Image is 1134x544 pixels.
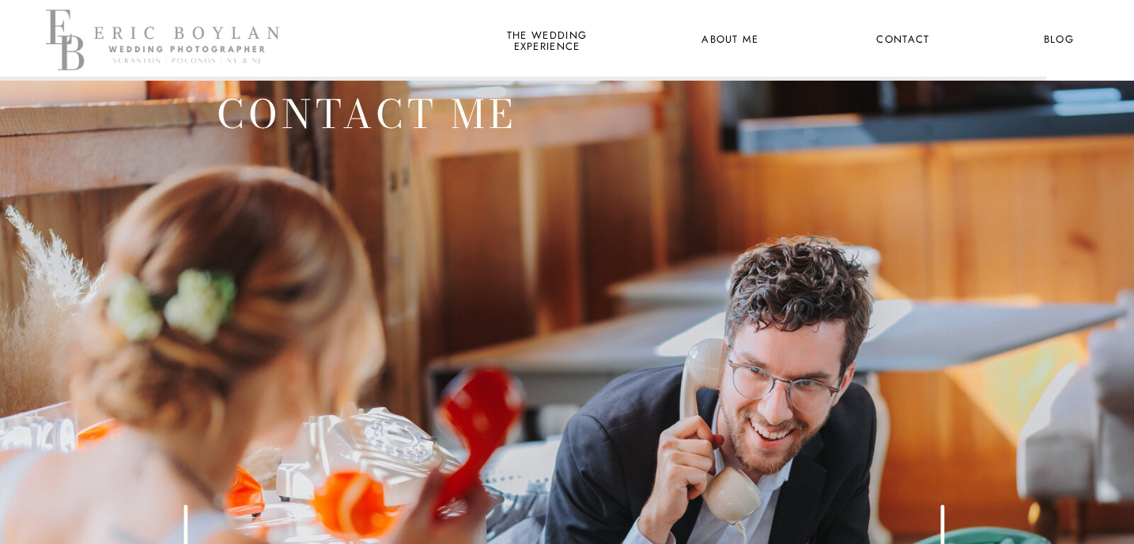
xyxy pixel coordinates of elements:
[692,30,769,51] a: About Me
[874,30,932,51] a: Contact
[202,84,531,244] h1: Contact Me
[504,30,590,51] a: the wedding experience
[1030,30,1088,51] a: Blog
